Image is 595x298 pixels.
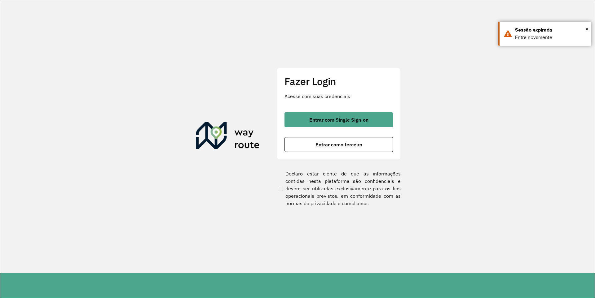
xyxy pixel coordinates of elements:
[284,93,393,100] p: Acesse com suas credenciais
[309,117,368,122] span: Entrar com Single Sign-on
[284,76,393,87] h2: Fazer Login
[585,24,588,34] button: Close
[515,26,587,34] div: Sessão expirada
[585,24,588,34] span: ×
[515,34,587,41] div: Entre novamente
[277,170,401,207] label: Declaro estar ciente de que as informações contidas nesta plataforma são confidenciais e devem se...
[315,142,362,147] span: Entrar como terceiro
[196,122,260,152] img: Roteirizador AmbevTech
[284,112,393,127] button: button
[284,137,393,152] button: button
